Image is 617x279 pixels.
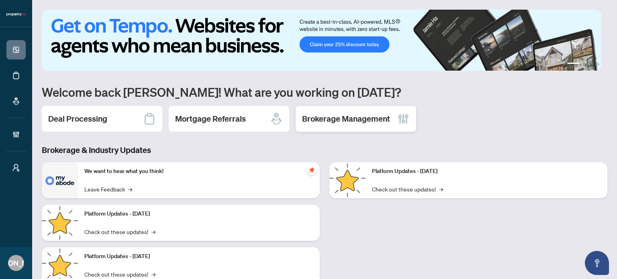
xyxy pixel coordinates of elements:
[84,185,132,193] a: Leave Feedback→
[42,205,78,241] img: Platform Updates - September 16, 2025
[329,162,366,198] img: Platform Updates - June 23, 2025
[6,12,26,17] img: logo
[42,162,78,198] img: We want to hear what you think!
[307,165,317,175] span: pushpin
[84,210,313,218] p: Platform Updates - [DATE]
[128,185,132,193] span: →
[84,227,155,236] a: Check out these updates!→
[48,113,107,124] h2: Deal Processing
[84,167,313,176] p: We want to hear what you think!
[372,185,443,193] a: Check out these updates!→
[583,63,586,66] button: 2
[42,84,607,100] h1: Welcome back [PERSON_NAME]! What are you working on [DATE]?
[175,113,246,124] h2: Mortgage Referrals
[439,185,443,193] span: →
[84,270,155,279] a: Check out these updates!→
[84,252,313,261] p: Platform Updates - [DATE]
[372,167,601,176] p: Platform Updates - [DATE]
[12,164,20,172] span: user-switch
[567,63,580,66] button: 1
[596,63,599,66] button: 4
[151,227,155,236] span: →
[42,145,607,156] h3: Brokerage & Industry Updates
[585,251,609,275] button: Open asap
[42,10,601,71] img: Slide 0
[590,63,593,66] button: 3
[302,113,390,124] h2: Brokerage Management
[151,270,155,279] span: →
